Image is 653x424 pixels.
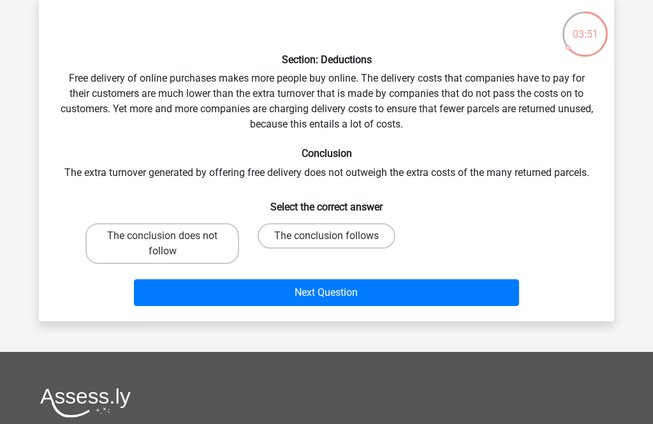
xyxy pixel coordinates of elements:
div: Free delivery of online purchases makes more people buy online. The delivery costs that companies... [44,5,609,311]
label: The conclusion follows [258,223,395,249]
img: Assessly logo [40,388,131,418]
div: 03:51 [561,10,609,42]
label: The conclusion does not follow [85,223,239,264]
button: Next Question [134,279,520,306]
h6: Section: Deductions [59,54,594,66]
h6: Conclusion [59,147,594,159]
h6: Select the correct answer [59,191,594,213]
